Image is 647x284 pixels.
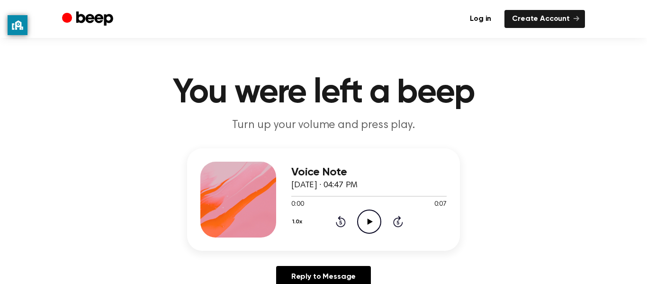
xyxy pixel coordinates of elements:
span: [DATE] · 04:47 PM [291,181,358,190]
a: Create Account [504,10,585,28]
span: 0:07 [434,200,447,210]
p: Turn up your volume and press play. [142,118,505,133]
h1: You were left a beep [81,76,566,110]
a: Beep [62,10,116,28]
h3: Voice Note [291,166,447,179]
button: privacy banner [8,15,27,35]
button: 1.0x [291,214,306,230]
a: Log in [462,10,499,28]
span: 0:00 [291,200,304,210]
